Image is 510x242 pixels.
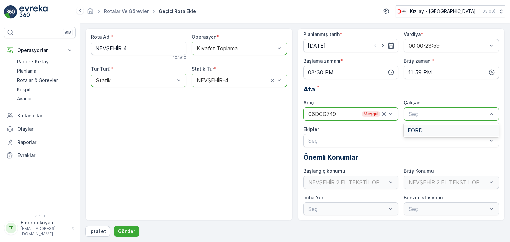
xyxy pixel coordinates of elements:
[303,126,319,132] label: Ekipler
[404,195,443,200] label: Benzin istasyonu
[4,219,76,237] button: EEEmre.dokuyan[EMAIL_ADDRESS][DOMAIN_NAME]
[410,8,476,15] p: Kızılay - [GEOGRAPHIC_DATA]
[396,8,407,15] img: k%C4%B1z%C4%B1lay_D5CCths_t1JZB0k.png
[17,58,49,65] p: Rapor - Kızılay
[14,76,76,85] a: Rotalar & Görevler
[14,57,76,66] a: Rapor - Kızılay
[91,34,111,40] label: Rota Adı
[303,84,315,94] span: Ata
[396,5,505,17] button: Kızılay - [GEOGRAPHIC_DATA](+03:00)
[303,168,345,174] label: Başlangıç konumu
[6,223,16,233] div: EE
[17,112,73,119] p: Kullanıcılar
[91,66,111,72] label: Tur Türü
[303,39,399,52] input: dd/mm/yyyy
[14,66,76,76] a: Planlama
[17,86,31,93] p: Kokpit
[17,152,73,159] p: Evraklar
[4,122,76,136] a: Olaylar
[21,226,68,237] p: [EMAIL_ADDRESS][DOMAIN_NAME]
[404,31,421,37] label: Vardiya
[4,214,76,218] span: v 1.51.1
[409,110,487,118] p: Seç
[303,195,325,200] label: İmha Yeri
[192,66,214,72] label: Statik Tur
[17,139,73,146] p: Raporlar
[17,95,32,102] p: Ayarlar
[303,152,499,162] p: Önemli Konumlar
[408,127,423,133] span: FORD
[192,34,216,40] label: Operasyon
[303,58,340,64] label: Başlama zamanı
[404,58,432,64] label: Bitiş zamanı
[14,85,76,94] a: Kokpit
[19,5,48,19] img: logo_light-DOdMpM7g.png
[173,55,186,60] p: 10 / 500
[404,168,434,174] label: Bitiş Konumu
[4,136,76,149] a: Raporlar
[4,109,76,122] a: Kullanıcılar
[4,5,17,19] img: logo
[114,226,139,237] button: Gönder
[21,219,68,226] p: Emre.dokuyan
[89,228,106,235] p: İptal et
[157,8,197,15] span: Geçici Rota Ekle
[85,226,110,237] button: İptal et
[118,228,135,235] p: Gönder
[17,47,62,54] p: Operasyonlar
[17,126,73,132] p: Olaylar
[4,149,76,162] a: Evraklar
[303,31,340,37] label: Planlanmış tarih
[478,9,495,14] p: ( +03:00 )
[303,100,314,105] label: Araç
[17,77,58,84] p: Rotalar & Görevler
[404,100,420,105] label: Çalışan
[87,10,94,16] a: Ana Sayfa
[4,44,76,57] button: Operasyonlar
[17,68,36,74] p: Planlama
[64,30,71,35] p: ⌘B
[14,94,76,103] a: Ayarlar
[308,137,488,145] p: Seç
[104,8,149,14] a: Rotalar ve Görevler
